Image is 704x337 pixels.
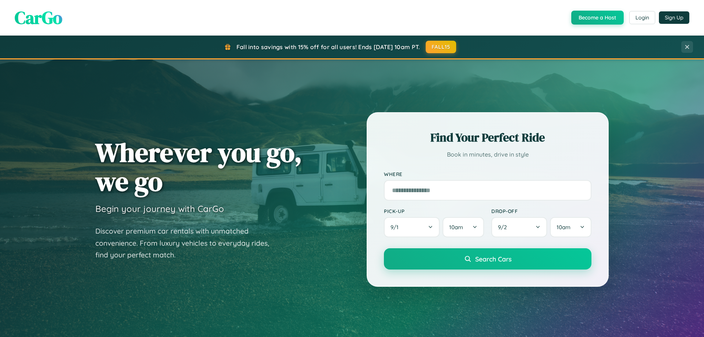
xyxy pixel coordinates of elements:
[629,11,655,24] button: Login
[384,149,591,160] p: Book in minutes, drive in style
[557,224,571,231] span: 10am
[498,224,510,231] span: 9 / 2
[95,225,279,261] p: Discover premium car rentals with unmatched convenience. From luxury vehicles to everyday rides, ...
[426,41,456,53] button: FALL15
[15,6,62,30] span: CarGo
[550,217,591,237] button: 10am
[95,203,224,214] h3: Begin your journey with CarGo
[384,171,591,177] label: Where
[491,208,591,214] label: Drop-off
[659,11,689,24] button: Sign Up
[475,255,511,263] span: Search Cars
[571,11,624,25] button: Become a Host
[384,217,440,237] button: 9/1
[384,129,591,146] h2: Find Your Perfect Ride
[449,224,463,231] span: 10am
[95,138,302,196] h1: Wherever you go, we go
[491,217,547,237] button: 9/2
[384,248,591,270] button: Search Cars
[443,217,484,237] button: 10am
[236,43,420,51] span: Fall into savings with 15% off for all users! Ends [DATE] 10am PT.
[390,224,402,231] span: 9 / 1
[384,208,484,214] label: Pick-up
